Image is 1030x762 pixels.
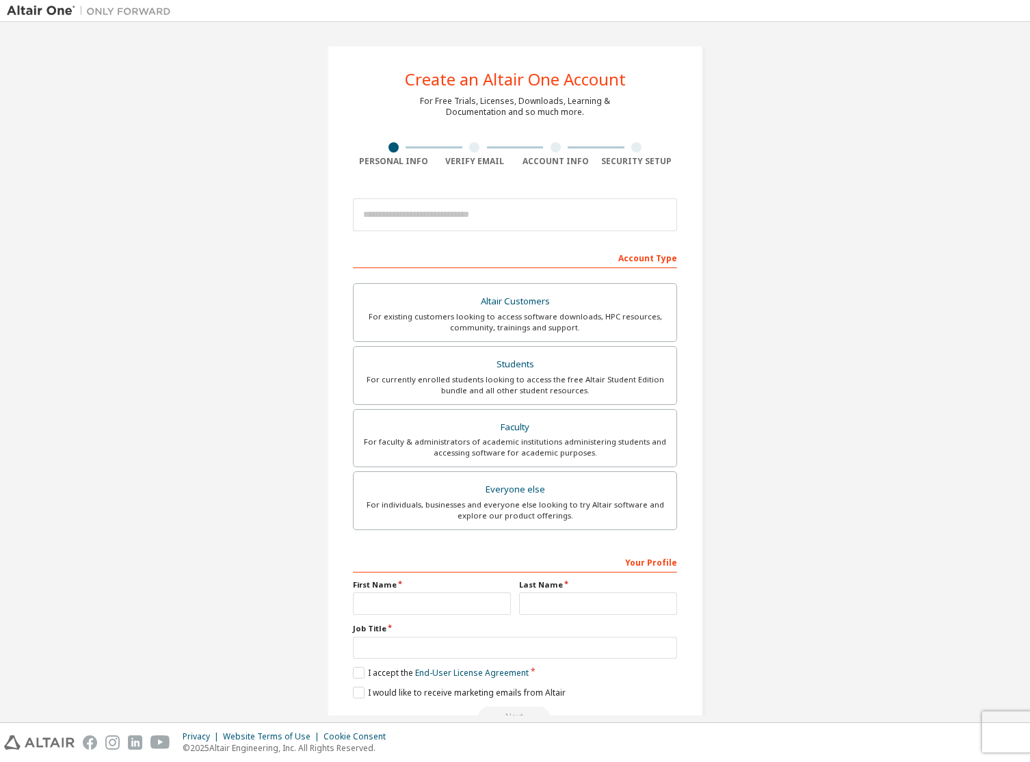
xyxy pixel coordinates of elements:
div: Faculty [362,418,668,437]
div: For faculty & administrators of academic institutions administering students and accessing softwa... [362,436,668,458]
div: For existing customers looking to access software downloads, HPC resources, community, trainings ... [362,311,668,333]
a: End-User License Agreement [415,667,529,679]
div: Read and acccept EULA to continue [353,707,677,727]
div: Create an Altair One Account [405,71,626,88]
div: Account Type [353,246,677,268]
label: I would like to receive marketing emails from Altair [353,687,566,698]
div: Account Info [515,156,596,167]
div: Security Setup [596,156,678,167]
div: Students [362,355,668,374]
img: linkedin.svg [128,735,142,750]
div: Your Profile [353,551,677,573]
label: Last Name [519,579,677,590]
p: © 2025 Altair Engineering, Inc. All Rights Reserved. [183,742,394,754]
div: Personal Info [353,156,434,167]
img: facebook.svg [83,735,97,750]
div: Altair Customers [362,292,668,311]
img: youtube.svg [150,735,170,750]
div: Cookie Consent [323,731,394,742]
div: Verify Email [434,156,516,167]
img: Altair One [7,4,178,18]
label: Job Title [353,623,677,634]
div: For Free Trials, Licenses, Downloads, Learning & Documentation and so much more. [420,96,610,118]
div: Everyone else [362,480,668,499]
div: Privacy [183,731,223,742]
img: instagram.svg [105,735,120,750]
label: First Name [353,579,511,590]
label: I accept the [353,667,529,679]
div: For individuals, businesses and everyone else looking to try Altair software and explore our prod... [362,499,668,521]
div: Website Terms of Use [223,731,323,742]
div: For currently enrolled students looking to access the free Altair Student Edition bundle and all ... [362,374,668,396]
img: altair_logo.svg [4,735,75,750]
